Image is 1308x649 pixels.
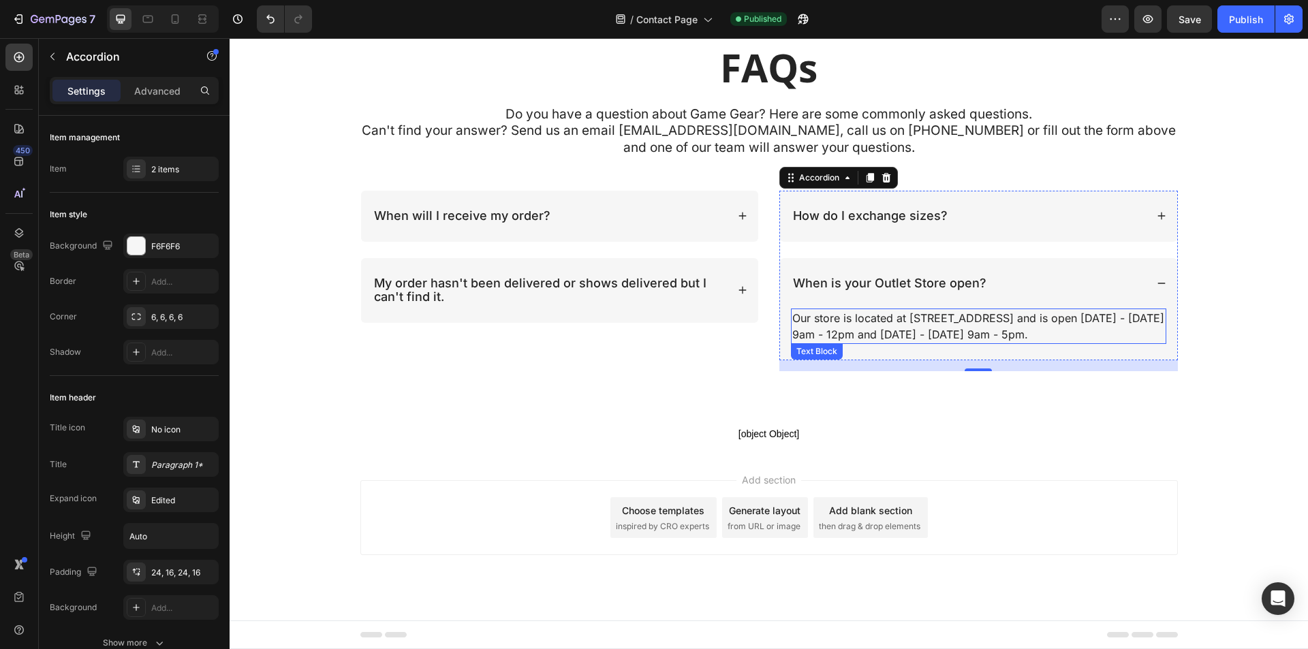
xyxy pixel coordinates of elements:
[89,11,95,27] p: 7
[151,602,215,614] div: Add...
[50,275,76,287] div: Border
[124,524,218,548] input: Auto
[1229,12,1263,27] div: Publish
[151,276,215,288] div: Add...
[66,48,182,65] p: Accordion
[567,133,612,146] div: Accordion
[134,84,181,98] p: Advanced
[636,12,698,27] span: Contact Page
[151,347,215,359] div: Add...
[589,482,691,494] span: then drag & drop elements
[50,458,67,471] div: Title
[50,208,87,221] div: Item style
[498,482,571,494] span: from URL or image
[564,307,610,319] div: Text Block
[50,163,67,175] div: Item
[392,465,475,479] div: Choose templates
[1262,582,1294,615] div: Open Intercom Messenger
[50,527,94,545] div: Height
[50,563,100,582] div: Padding
[599,465,683,479] div: Add blank section
[1167,5,1212,33] button: Save
[50,237,116,255] div: Background
[386,482,480,494] span: inspired by CRO experts
[50,492,97,505] div: Expand icon
[1217,5,1275,33] button: Publish
[50,422,85,434] div: Title icon
[13,145,33,156] div: 450
[563,170,718,185] span: How do I exchange sizes?
[67,84,106,98] p: Settings
[151,163,215,176] div: 2 items
[5,5,102,33] button: 7
[50,311,77,323] div: Corner
[563,238,757,252] span: When is your Outlet Store open?
[151,424,215,436] div: No icon
[50,131,120,144] div: Item management
[507,434,572,449] span: Add section
[257,5,312,33] div: Undo/Redo
[151,494,215,507] div: Edited
[151,240,215,253] div: F6F6F6
[744,13,781,25] span: Published
[50,601,97,614] div: Background
[151,567,215,579] div: 24, 16, 24, 16
[630,12,634,27] span: /
[10,249,33,260] div: Beta
[499,465,571,479] div: Generate layout
[50,392,96,404] div: Item header
[151,459,215,471] div: Paragraph 1*
[50,346,81,358] div: Shadow
[1179,14,1201,25] span: Save
[151,311,215,323] div: 6, 6, 6, 6
[563,272,935,304] p: Our store is located at [STREET_ADDRESS] and is open [DATE] - [DATE] 9am - 12pm and [DATE] - [DAT...
[230,38,1308,649] iframe: Design area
